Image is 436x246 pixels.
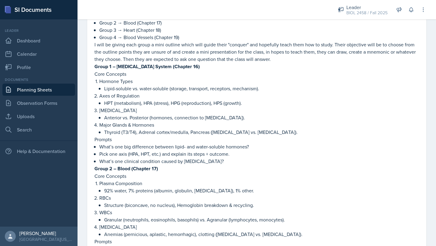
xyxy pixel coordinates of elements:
[2,84,75,96] a: Planning Sheets
[94,172,419,180] p: Core Concepts
[99,150,419,158] p: Pick one axis (HPA, HPT, etc.) and explain its steps + outcome.
[99,26,419,34] p: Group 3 → Heart (Chapter 18)
[2,110,75,122] a: Uploads
[94,165,158,172] strong: Group 2 – Blood (Chapter 17)
[104,187,419,194] p: 92% water, 7% proteins (albumin, globulin, [MEDICAL_DATA]), 1% other.
[104,201,419,209] p: Structure (biconcave, no nucleus), Hemoglobin breakdown & recycling.
[19,236,73,242] div: [GEOGRAPHIC_DATA][US_STATE]
[99,19,419,26] p: Group 2 → Blood (Chapter 17)
[2,97,75,109] a: Observation Forms
[104,85,419,92] p: Lipid-soluble vs. water-soluble (storage, transport, receptors, mechanism).
[99,34,419,41] p: Group 4 → Blood Vessels (Chapter 19)
[94,136,419,143] p: Prompts
[346,10,388,16] div: BIOL 2458 / Fall 2025
[99,158,419,165] p: What’s one clinical condition caused by [MEDICAL_DATA]?
[99,194,419,201] p: RBCs
[346,4,388,11] div: Leader
[99,143,419,150] p: What’s one big difference between lipid- and water-soluble hormones?
[94,63,200,70] strong: Group 1 – [MEDICAL_DATA] System (Chapter 16)
[104,114,419,121] p: Anterior vs. Posterior (hormones, connection to [MEDICAL_DATA]).
[99,121,419,128] p: Major Glands & Hormones
[2,28,75,33] div: Leader
[104,231,419,238] p: Anemias (pernicious, aplastic, hemorrhagic), clotting ([MEDICAL_DATA] vs. [MEDICAL_DATA]).
[99,223,419,231] p: [MEDICAL_DATA]
[2,61,75,73] a: Profile
[99,209,419,216] p: WBCs
[104,216,419,223] p: Granular (neutrophils, eosinophils, basophils) vs. Agranular (lymphocytes, monocytes).
[2,35,75,47] a: Dashboard
[99,180,419,187] p: Plasma Composition
[104,99,419,107] p: HPT (metabolism), HPA (stress), HPG (reproduction), HPS (growth).
[99,78,419,85] p: Hormone Types
[94,70,419,78] p: Core Concepts
[104,128,419,136] p: Thyroid (T3/T4), Adrenal cortex/medulla, Pancreas ([MEDICAL_DATA] vs. [MEDICAL_DATA]).
[2,124,75,136] a: Search
[94,238,419,245] p: Prompts
[2,48,75,60] a: Calendar
[2,145,75,157] div: Help & Documentation
[94,41,419,63] p: I will be giving each group a mini outline which will guide their "conquer" and hopefully teach t...
[99,92,419,99] p: Axes of Regulation
[19,230,73,236] div: [PERSON_NAME]
[2,77,75,82] div: Documents
[99,107,419,114] p: [MEDICAL_DATA]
